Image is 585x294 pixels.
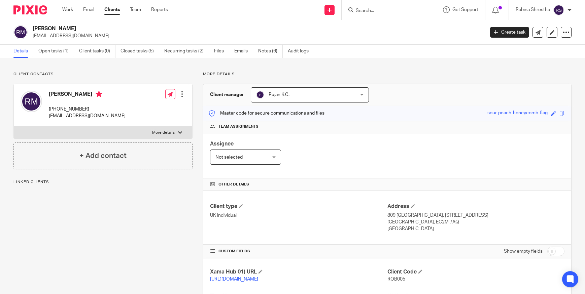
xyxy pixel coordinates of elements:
[553,5,564,15] img: svg%3E
[210,203,387,210] h4: Client type
[49,91,126,99] h4: [PERSON_NAME]
[151,6,168,13] a: Reports
[210,141,234,146] span: Assignee
[269,92,289,97] span: Pujan K.C.
[387,268,564,276] h4: Client Code
[13,45,33,58] a: Details
[152,130,175,135] p: More details
[355,8,416,14] input: Search
[387,225,564,232] p: [GEOGRAPHIC_DATA]
[49,106,126,113] p: [PHONE_NUMBER]
[104,6,120,13] a: Clients
[218,182,249,187] span: Other details
[214,45,229,58] a: Files
[33,25,390,32] h2: [PERSON_NAME]
[490,27,529,38] a: Create task
[13,5,47,14] img: Pixie
[210,212,387,219] p: UK Individual
[208,110,324,117] p: Master code for secure communications and files
[210,249,387,254] h4: CUSTOM FIELDS
[504,248,543,255] label: Show empty fields
[33,33,480,39] p: [EMAIL_ADDRESS][DOMAIN_NAME]
[79,45,115,58] a: Client tasks (0)
[164,45,209,58] a: Recurring tasks (2)
[130,6,141,13] a: Team
[516,6,550,13] p: Rabina Shrestha
[79,151,127,161] h4: + Add contact
[121,45,159,58] a: Closed tasks (5)
[215,155,243,160] span: Not selected
[13,72,193,77] p: Client contacts
[13,179,193,185] p: Linked clients
[387,219,564,225] p: [GEOGRAPHIC_DATA], EC2M 7AQ
[387,277,405,282] span: ROB005
[258,45,283,58] a: Notes (6)
[210,268,387,276] h4: Xama Hub 01) URL
[49,113,126,119] p: [EMAIL_ADDRESS][DOMAIN_NAME]
[210,91,244,98] h3: Client manager
[13,25,28,39] img: svg%3E
[203,72,572,77] p: More details
[210,277,258,282] a: [URL][DOMAIN_NAME]
[218,124,259,129] span: Team assignments
[83,6,94,13] a: Email
[256,91,264,99] img: svg%3E
[387,203,564,210] h4: Address
[234,45,253,58] a: Emails
[387,212,564,219] p: 809 [GEOGRAPHIC_DATA], [STREET_ADDRESS]
[62,6,73,13] a: Work
[452,7,478,12] span: Get Support
[21,91,42,112] img: svg%3E
[38,45,74,58] a: Open tasks (1)
[96,91,102,97] i: Primary
[487,110,548,117] div: sour-peach-honeycomb-flag
[288,45,314,58] a: Audit logs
